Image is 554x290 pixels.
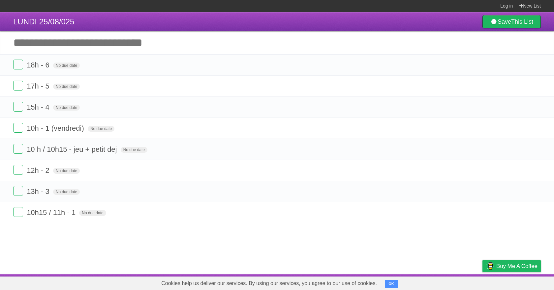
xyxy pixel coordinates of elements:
[27,166,51,174] span: 12h - 2
[13,17,74,26] span: LUNDI 25/08/025
[499,276,541,288] a: Suggest a feature
[53,168,80,174] span: No due date
[27,61,51,69] span: 18h - 6
[482,260,541,272] a: Buy me a coffee
[486,260,495,272] img: Buy me a coffee
[482,15,541,28] a: SaveThis List
[53,105,80,111] span: No due date
[27,145,118,153] span: 10 h / 10h15 - jeu + petit dej
[474,276,491,288] a: Privacy
[13,102,23,112] label: Done
[13,186,23,196] label: Done
[88,126,114,132] span: No due date
[13,144,23,154] label: Done
[13,60,23,69] label: Done
[13,207,23,217] label: Done
[416,276,443,288] a: Developers
[27,103,51,111] span: 15h - 4
[53,63,80,68] span: No due date
[395,276,409,288] a: About
[27,208,77,217] span: 10h15 / 11h - 1
[27,124,86,132] span: 10h - 1 (vendredi)
[79,210,106,216] span: No due date
[451,276,466,288] a: Terms
[53,84,80,90] span: No due date
[13,165,23,175] label: Done
[121,147,147,153] span: No due date
[496,260,538,272] span: Buy me a coffee
[27,82,51,90] span: 17h - 5
[27,187,51,196] span: 13h - 3
[511,18,533,25] b: This List
[155,277,384,290] span: Cookies help us deliver our services. By using our services, you agree to our use of cookies.
[13,81,23,91] label: Done
[53,189,80,195] span: No due date
[385,280,398,288] button: OK
[13,123,23,133] label: Done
